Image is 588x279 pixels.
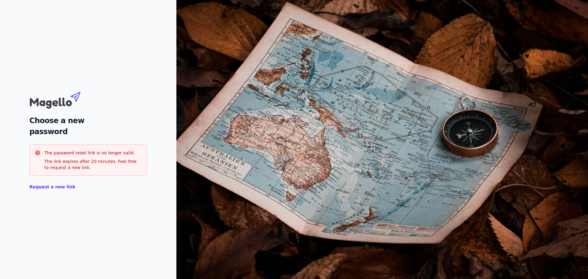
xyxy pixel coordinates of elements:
font: The link expires after 20 minutes. Feel free to request a new link. [44,159,137,170]
font: password [29,127,68,136]
img: Magello [29,89,94,110]
font: Choose a new [29,116,84,125]
font: The password reset link is no longer valid. [44,150,135,155]
a: Request a new link [29,184,75,189]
